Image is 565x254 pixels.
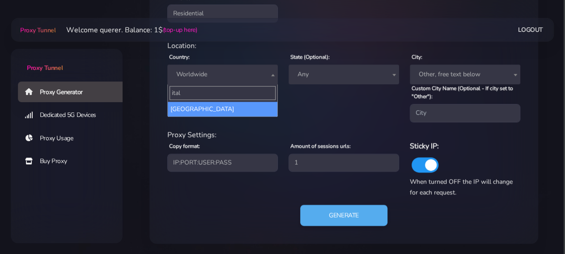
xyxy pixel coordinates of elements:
label: State (Optional): [290,53,330,61]
div: Proxy Settings: [162,129,526,140]
input: Search [170,86,276,100]
label: City: [412,53,422,61]
a: Proxy Generator [18,82,130,102]
a: Logout [518,22,543,38]
span: Other, free text below [415,68,515,81]
div: Location: [162,40,526,51]
li: Welcome querer. Balance: 1$ [55,25,197,35]
input: City [410,104,520,122]
span: Other, free text below [410,65,520,84]
span: Proxy Tunnel [20,26,55,34]
span: Any [289,65,399,84]
span: When turned OFF the IP will change for each request. [410,177,513,197]
li: [GEOGRAPHIC_DATA] [168,102,277,116]
span: Proxy Tunnel [27,64,63,72]
label: Amount of sessions urls: [290,142,351,150]
a: Proxy Tunnel [18,23,55,37]
span: Worldwide [167,65,278,84]
a: Buy Proxy [18,151,130,172]
a: Dedicated 5G Devices [18,105,130,125]
label: Country: [169,53,190,61]
a: Proxy Usage [18,128,130,149]
h6: Sticky IP: [410,140,520,152]
button: Generate [300,205,387,226]
span: Any [294,68,394,81]
label: Custom City Name (Optional - If city set to "Other"): [412,84,520,100]
a: Proxy Tunnel [11,49,123,73]
label: Copy format: [169,142,200,150]
iframe: Webchat Widget [433,108,554,243]
a: (top-up here) [162,25,197,34]
span: Worldwide [173,68,272,81]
